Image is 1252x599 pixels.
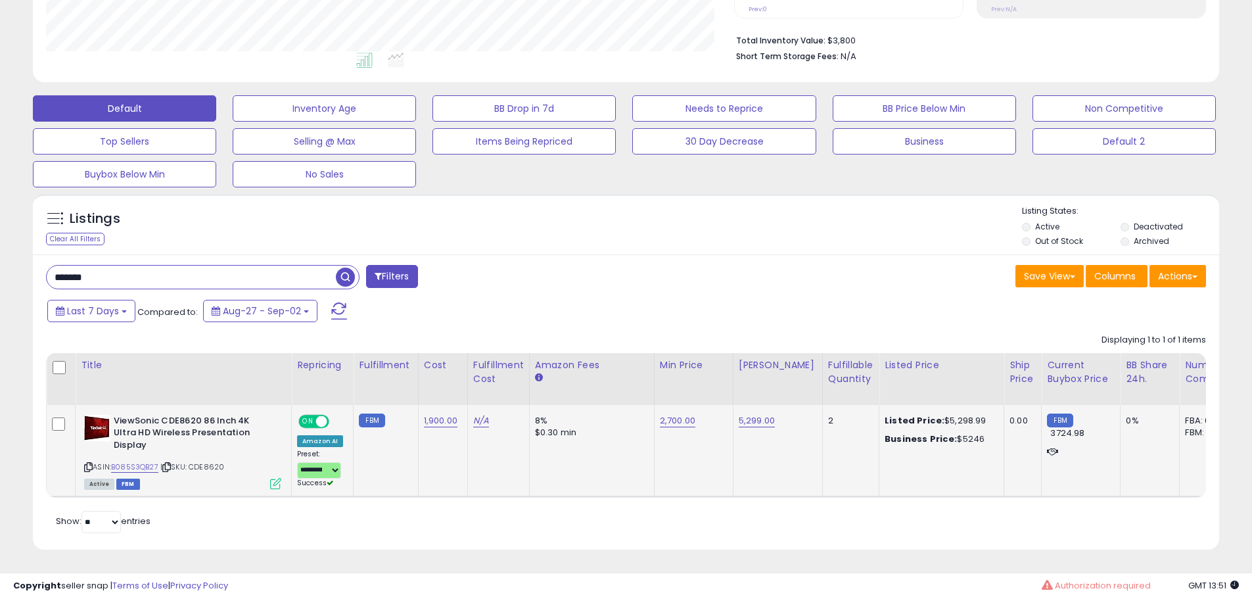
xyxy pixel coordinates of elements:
div: 2 [828,415,869,427]
p: Listing States: [1022,205,1219,218]
b: Listed Price: [885,414,944,427]
span: | SKU: CDE8620 [160,462,224,472]
button: Items Being Repriced [432,128,616,155]
img: 41aiECW3YmL._SL40_.jpg [84,415,110,441]
a: 5,299.00 [739,414,775,427]
small: Amazon Fees. [535,372,543,384]
span: ON [300,416,316,427]
label: Out of Stock [1035,235,1083,247]
small: FBM [1047,414,1073,427]
button: Last 7 Days [47,300,135,322]
div: 8% [535,415,644,427]
span: N/A [841,50,856,62]
span: Last 7 Days [67,304,119,318]
span: Show: entries [56,515,151,527]
div: Num of Comp. [1185,358,1233,386]
div: [PERSON_NAME] [739,358,817,372]
strong: Copyright [13,579,61,592]
button: Needs to Reprice [632,95,816,122]
div: Fulfillment [359,358,412,372]
button: Actions [1149,265,1206,287]
span: OFF [327,416,348,427]
button: Aug-27 - Sep-02 [203,300,317,322]
button: Business [833,128,1016,155]
button: Non Competitive [1032,95,1216,122]
button: BB Drop in 7d [432,95,616,122]
span: Compared to: [137,306,198,318]
span: FBM [116,479,140,490]
button: Save View [1015,265,1084,287]
div: Fulfillable Quantity [828,358,873,386]
small: Prev: N/A [991,5,1017,13]
span: Success [297,478,333,488]
div: Cost [424,358,462,372]
button: Top Sellers [33,128,216,155]
button: No Sales [233,161,416,187]
a: 1,900.00 [424,414,457,427]
div: Min Price [660,358,728,372]
label: Active [1035,221,1059,232]
div: Repricing [297,358,348,372]
div: $5,298.99 [885,415,994,427]
button: Buybox Below Min [33,161,216,187]
span: 2025-09-12 13:51 GMT [1188,579,1239,592]
small: Prev: 0 [749,5,767,13]
b: ViewSonic CDE8620 86 Inch 4K Ultra HD Wireless Presentation Display [114,415,273,455]
small: FBM [359,414,384,427]
div: Fulfillment Cost [473,358,524,386]
h5: Listings [70,210,120,228]
div: Ship Price [1009,358,1036,386]
button: Selling @ Max [233,128,416,155]
div: Current Buybox Price [1047,358,1115,386]
a: B085S3QB27 [111,462,158,473]
label: Archived [1134,235,1169,247]
b: Business Price: [885,433,957,445]
div: BB Share 24h. [1126,358,1174,386]
b: Total Inventory Value: [736,35,825,46]
span: Aug-27 - Sep-02 [223,304,301,318]
button: Filters [366,265,417,288]
div: 0.00 [1009,415,1031,427]
div: Amazon AI [297,435,343,447]
div: Listed Price [885,358,998,372]
span: All listings currently available for purchase on Amazon [84,479,114,490]
div: Clear All Filters [46,233,104,245]
span: Columns [1094,270,1136,283]
span: 3724.98 [1050,427,1084,439]
button: 30 Day Decrease [632,128,816,155]
div: FBM: 2 [1185,427,1228,439]
div: ASIN: [84,415,281,488]
div: FBA: 0 [1185,415,1228,427]
div: 0% [1126,415,1169,427]
button: Default [33,95,216,122]
div: Title [81,358,286,372]
label: Deactivated [1134,221,1183,232]
div: seller snap | | [13,580,228,592]
a: N/A [473,414,489,427]
div: Amazon Fees [535,358,649,372]
button: Inventory Age [233,95,416,122]
div: Displaying 1 to 1 of 1 items [1101,334,1206,347]
div: $0.30 min [535,427,644,439]
a: Privacy Policy [170,579,228,592]
button: Columns [1086,265,1148,287]
div: Preset: [297,450,343,489]
button: Default 2 [1032,128,1216,155]
a: Terms of Use [112,579,168,592]
b: Short Term Storage Fees: [736,51,839,62]
div: $5246 [885,433,994,445]
button: BB Price Below Min [833,95,1016,122]
a: 2,700.00 [660,414,695,427]
li: $3,800 [736,32,1196,47]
